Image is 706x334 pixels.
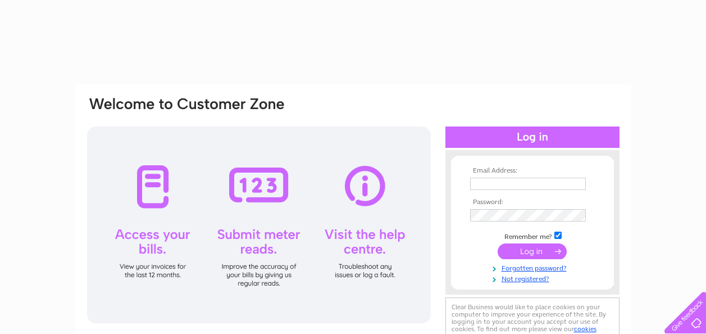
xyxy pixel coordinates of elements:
[498,243,567,259] input: Submit
[467,167,598,175] th: Email Address:
[470,262,598,273] a: Forgotten password?
[470,273,598,283] a: Not registered?
[467,230,598,241] td: Remember me?
[467,198,598,206] th: Password:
